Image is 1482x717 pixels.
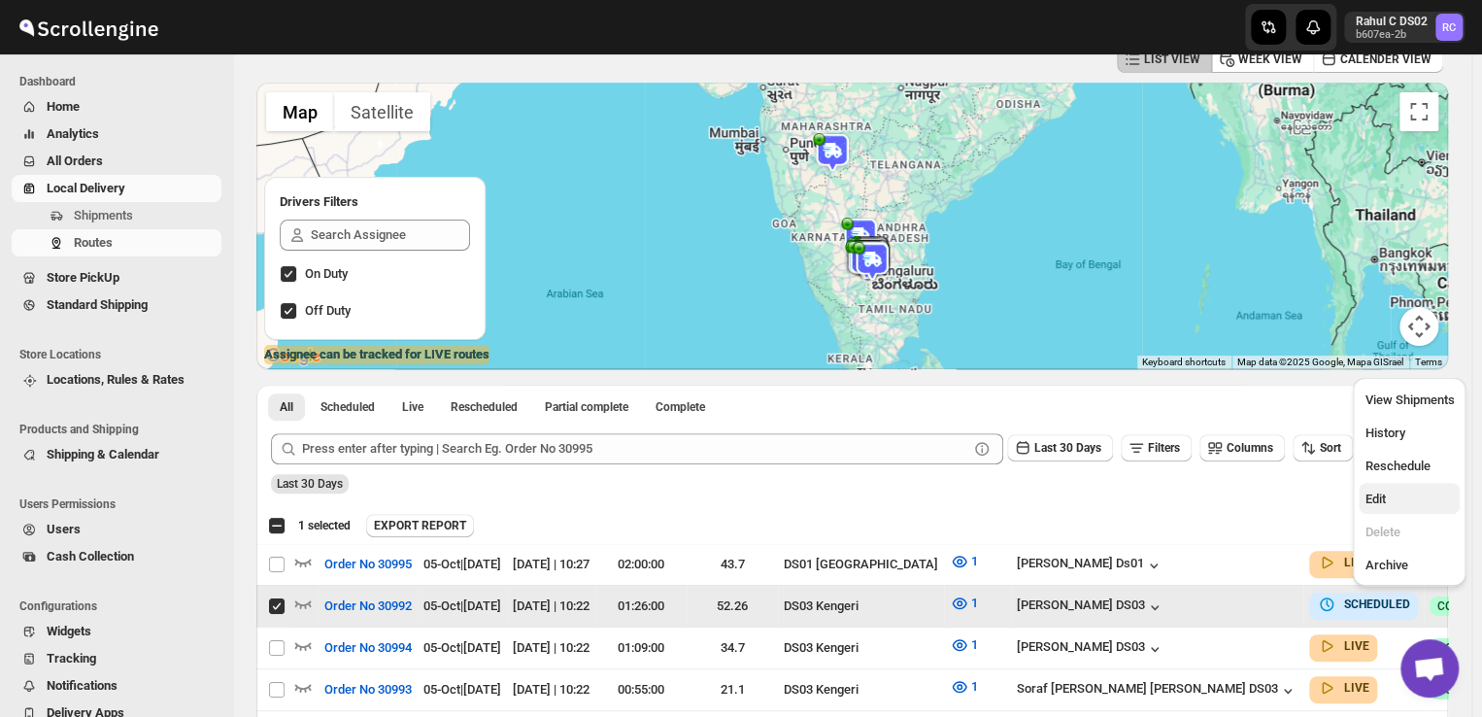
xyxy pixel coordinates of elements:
[423,682,501,697] span: 05-Oct | [DATE]
[311,220,470,251] input: Search Assignee
[261,344,325,369] img: Google
[19,496,223,512] span: Users Permissions
[1399,307,1438,346] button: Map camera controls
[47,651,96,666] span: Tracking
[1317,595,1410,614] button: SCHEDULED
[261,344,325,369] a: Open this area in Google Maps (opens a new window)
[692,597,772,616] div: 52.26
[47,549,134,563] span: Cash Collection
[16,3,161,51] img: ScrollEngine
[1364,492,1385,506] span: Edit
[313,674,423,705] button: Order No 30993
[938,588,990,619] button: 1
[402,399,423,415] span: Live
[12,543,221,570] button: Cash Collection
[1121,434,1192,461] button: Filters
[784,638,938,658] div: DS03 Kengeri
[277,477,343,491] span: Last 30 Days
[47,154,103,168] span: All Orders
[313,591,423,622] button: Order No 30992
[313,549,423,580] button: Order No 30995
[1142,356,1226,369] button: Keyboard shortcuts
[1364,393,1454,407] span: View Shipments
[971,596,978,610] span: 1
[1237,357,1403,367] span: Map data ©2025 Google, Mapa GISrael
[971,637,978,652] span: 1
[1364,558,1407,572] span: Archive
[784,680,938,700] div: DS03 Kengeri
[1034,441,1101,455] span: Last 30 Days
[19,598,223,614] span: Configurations
[12,618,221,645] button: Widgets
[374,518,466,533] span: EXPORT REPORT
[1238,51,1302,67] span: WEEK VIEW
[47,297,148,312] span: Standard Shipping
[280,399,293,415] span: All
[1317,553,1369,572] button: LIVE
[12,366,221,393] button: Locations, Rules & Rates
[1117,46,1212,73] button: LIST VIEW
[692,680,772,700] div: 21.1
[601,680,681,700] div: 00:55:00
[19,74,223,89] span: Dashboard
[938,630,990,661] button: 1
[47,678,118,693] span: Notifications
[451,399,518,415] span: Rescheduled
[1313,46,1443,73] button: CALENDER VIEW
[1317,678,1369,698] button: LIVE
[324,638,412,658] span: Order No 30994
[12,202,221,229] button: Shipments
[298,518,351,533] span: 1 selected
[545,399,628,415] span: Partial complete
[1293,434,1353,461] button: Sort
[47,522,81,536] span: Users
[12,516,221,543] button: Users
[1344,556,1369,569] b: LIVE
[1017,681,1297,700] button: Soraf [PERSON_NAME] [PERSON_NAME] DS03
[971,554,978,568] span: 1
[1400,639,1459,698] div: Open chat
[784,555,938,574] div: DS01 [GEOGRAPHIC_DATA]
[74,208,133,222] span: Shipments
[266,92,334,131] button: Show street map
[47,447,159,461] span: Shipping & Calendar
[268,393,305,421] button: All routes
[313,632,423,664] button: Order No 30994
[1356,29,1428,41] p: b607ea-2b
[513,555,589,574] div: [DATE] | 10:27
[324,555,412,574] span: Order No 30995
[324,597,412,616] span: Order No 30992
[513,680,589,700] div: [DATE] | 10:22
[1442,21,1456,34] text: RC
[971,679,978,694] span: 1
[1344,12,1465,43] button: User menu
[19,422,223,437] span: Products and Shipping
[938,546,990,577] button: 1
[513,638,589,658] div: [DATE] | 10:22
[1364,525,1399,539] span: Delete
[423,598,501,613] span: 05-Oct | [DATE]
[1017,639,1164,659] div: [PERSON_NAME] DS03
[47,624,91,638] span: Widgets
[12,645,221,672] button: Tracking
[423,640,501,655] span: 05-Oct | [DATE]
[601,555,681,574] div: 02:00:00
[423,557,501,571] span: 05-Oct | [DATE]
[513,597,589,616] div: [DATE] | 10:22
[12,120,221,148] button: Analytics
[1144,51,1200,67] span: LIST VIEW
[19,347,223,362] span: Store Locations
[784,597,938,616] div: DS03 Kengeri
[47,99,80,114] span: Home
[1017,556,1163,575] button: [PERSON_NAME] Ds01
[324,680,412,700] span: Order No 30993
[692,555,772,574] div: 43.7
[1227,441,1273,455] span: Columns
[47,126,99,141] span: Analytics
[601,638,681,658] div: 01:09:00
[1344,639,1369,653] b: LIVE
[1340,51,1431,67] span: CALENDER VIEW
[1199,434,1285,461] button: Columns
